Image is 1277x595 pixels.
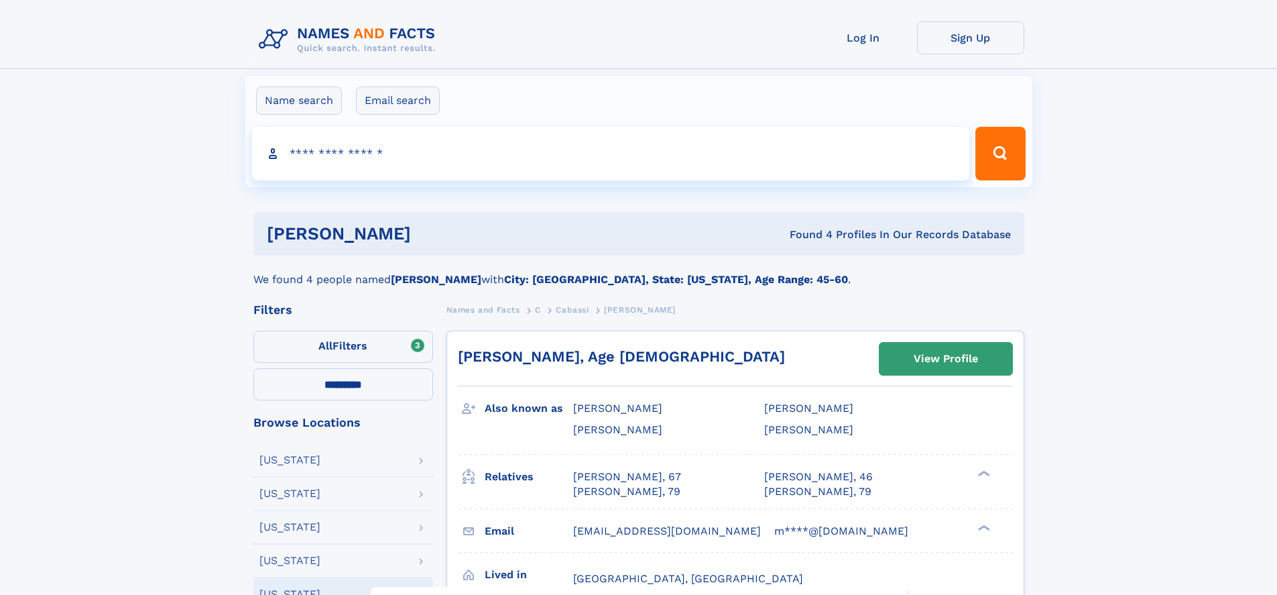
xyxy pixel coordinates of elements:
h1: [PERSON_NAME] [267,225,601,242]
span: All [318,339,332,352]
div: [US_STATE] [259,455,320,466]
b: City: [GEOGRAPHIC_DATA], State: [US_STATE], Age Range: 45-60 [504,273,848,286]
a: Names and Facts [446,301,520,318]
div: [US_STATE] [259,555,320,566]
a: Sign Up [917,21,1024,54]
h3: Lived in [485,563,573,586]
b: [PERSON_NAME] [391,273,481,286]
div: Browse Locations [253,417,433,429]
div: View Profile [914,343,978,374]
span: [PERSON_NAME] [764,423,853,436]
h3: Relatives [485,466,573,488]
img: Logo Names and Facts [253,21,446,58]
a: View Profile [879,343,1012,375]
span: [PERSON_NAME] [604,305,676,315]
span: [PERSON_NAME] [573,402,662,415]
label: Name search [256,87,342,115]
span: Cabassi [556,305,589,315]
a: [PERSON_NAME], Age [DEMOGRAPHIC_DATA] [458,348,785,365]
label: Email search [356,87,440,115]
a: C [535,301,541,318]
div: ❯ [975,469,991,478]
a: Log In [810,21,917,54]
a: Cabassi [556,301,589,318]
h3: Also known as [485,397,573,420]
a: [PERSON_NAME], 67 [573,470,681,484]
label: Filters [253,331,433,363]
div: We found 4 people named with . [253,256,1024,288]
a: [PERSON_NAME], 46 [764,470,873,484]
div: Filters [253,304,433,316]
span: C [535,305,541,315]
span: [EMAIL_ADDRESS][DOMAIN_NAME] [573,525,761,537]
span: [PERSON_NAME] [764,402,853,415]
div: ❯ [975,523,991,532]
span: [GEOGRAPHIC_DATA], [GEOGRAPHIC_DATA] [573,572,803,585]
div: [US_STATE] [259,522,320,533]
button: Search Button [975,127,1025,180]
a: [PERSON_NAME], 79 [573,484,680,499]
input: search input [252,127,970,180]
a: [PERSON_NAME], 79 [764,484,871,499]
span: [PERSON_NAME] [573,423,662,436]
h3: Email [485,520,573,543]
div: Found 4 Profiles In Our Records Database [600,227,1011,242]
div: [US_STATE] [259,488,320,499]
